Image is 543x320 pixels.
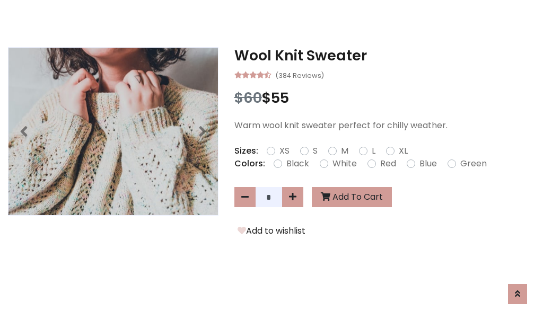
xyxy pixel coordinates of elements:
label: XS [279,145,290,157]
label: M [341,145,348,157]
label: White [332,157,357,170]
p: Sizes: [234,145,258,157]
label: Blue [419,157,437,170]
label: Green [460,157,487,170]
h3: Wool Knit Sweater [234,47,535,64]
button: Add To Cart [312,187,392,207]
small: (384 Reviews) [275,68,324,81]
label: S [313,145,318,157]
label: Red [380,157,396,170]
img: Image [8,48,218,215]
h3: $ [234,90,535,106]
button: Add to wishlist [234,224,309,238]
label: XL [399,145,408,157]
label: Black [286,157,309,170]
span: 55 [271,88,289,108]
p: Warm wool knit sweater perfect for chilly weather. [234,119,535,132]
label: L [372,145,375,157]
span: $60 [234,88,262,108]
p: Colors: [234,157,265,170]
